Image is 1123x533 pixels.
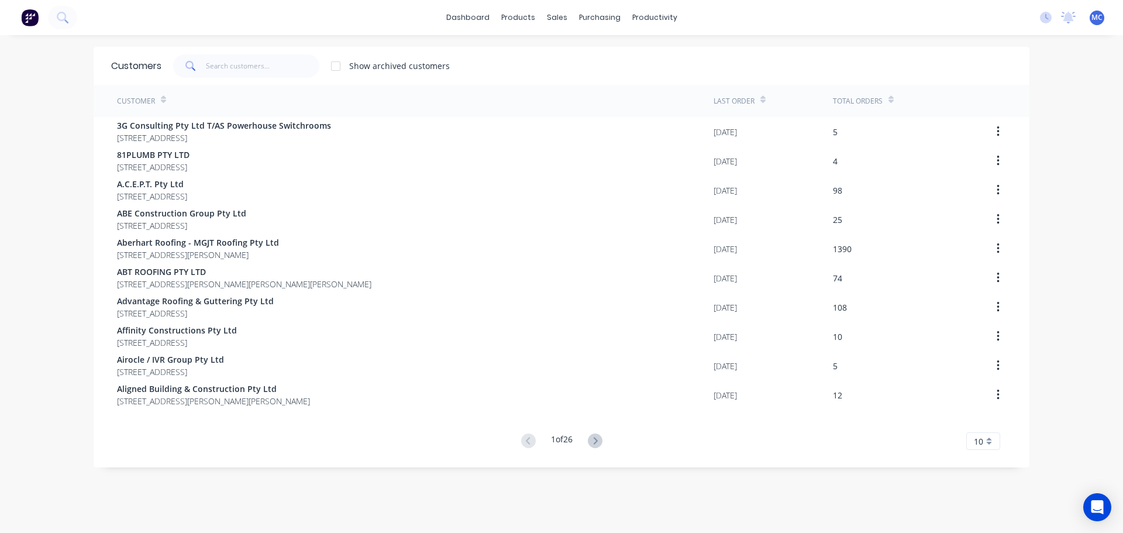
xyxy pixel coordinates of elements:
[714,155,737,167] div: [DATE]
[833,389,842,401] div: 12
[117,353,224,366] span: Airocle / IVR Group Pty Ltd
[117,119,331,132] span: 3G Consulting Pty Ltd T/AS Powerhouse Switchrooms
[117,249,279,261] span: [STREET_ADDRESS][PERSON_NAME]
[117,324,237,336] span: Affinity Constructions Pty Ltd
[111,59,161,73] div: Customers
[117,236,279,249] span: Aberhart Roofing - MGJT Roofing Pty Ltd
[714,272,737,284] div: [DATE]
[626,9,683,26] div: productivity
[117,207,246,219] span: ABE Construction Group Pty Ltd
[117,336,237,349] span: [STREET_ADDRESS]
[117,96,155,106] div: Customer
[551,433,573,450] div: 1 of 26
[714,389,737,401] div: [DATE]
[117,383,310,395] span: Aligned Building & Construction Pty Ltd
[833,272,842,284] div: 74
[833,360,838,372] div: 5
[1091,12,1103,23] span: MC
[117,266,371,278] span: ABT ROOFING PTY LTD
[833,96,883,106] div: Total Orders
[714,126,737,138] div: [DATE]
[833,126,838,138] div: 5
[714,331,737,343] div: [DATE]
[833,155,838,167] div: 4
[833,243,852,255] div: 1390
[117,395,310,407] span: [STREET_ADDRESS][PERSON_NAME][PERSON_NAME]
[714,243,737,255] div: [DATE]
[833,214,842,226] div: 25
[117,149,190,161] span: 81PLUMB PTY LTD
[206,54,320,78] input: Search customers...
[495,9,541,26] div: products
[833,184,842,197] div: 98
[714,301,737,314] div: [DATE]
[573,9,626,26] div: purchasing
[714,214,737,226] div: [DATE]
[833,331,842,343] div: 10
[714,96,755,106] div: Last Order
[117,132,331,144] span: [STREET_ADDRESS]
[1083,493,1111,521] div: Open Intercom Messenger
[833,301,847,314] div: 108
[974,435,983,448] span: 10
[117,307,274,319] span: [STREET_ADDRESS]
[541,9,573,26] div: sales
[117,178,187,190] span: A.C.E.P.T. Pty Ltd
[117,219,246,232] span: [STREET_ADDRESS]
[440,9,495,26] a: dashboard
[117,278,371,290] span: [STREET_ADDRESS][PERSON_NAME][PERSON_NAME][PERSON_NAME]
[117,161,190,173] span: [STREET_ADDRESS]
[714,360,737,372] div: [DATE]
[349,60,450,72] div: Show archived customers
[714,184,737,197] div: [DATE]
[117,366,224,378] span: [STREET_ADDRESS]
[21,9,39,26] img: Factory
[117,295,274,307] span: Advantage Roofing & Guttering Pty Ltd
[117,190,187,202] span: [STREET_ADDRESS]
